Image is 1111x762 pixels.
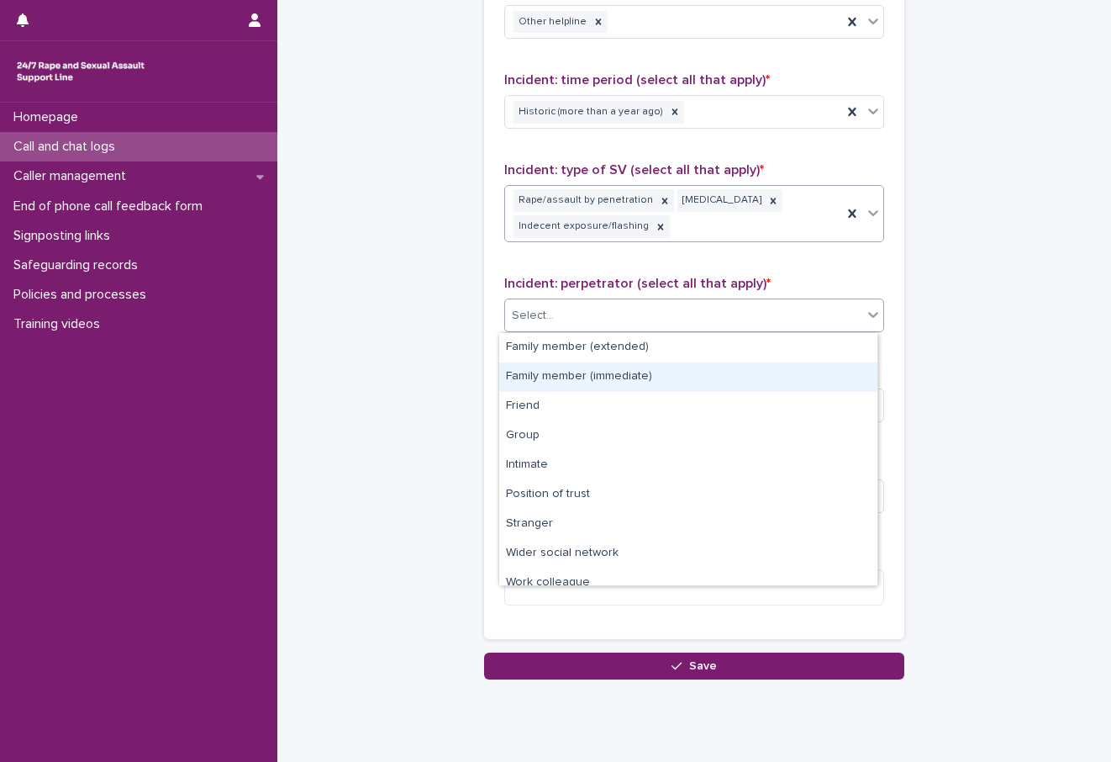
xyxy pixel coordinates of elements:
[7,139,129,155] p: Call and chat logs
[7,316,113,332] p: Training videos
[677,189,764,212] div: [MEDICAL_DATA]
[513,215,651,238] div: Indecent exposure/flashing
[499,480,877,510] div: Position of trust
[7,109,92,125] p: Homepage
[7,228,124,244] p: Signposting links
[504,163,764,177] span: Incident: type of SV (select all that apply)
[13,55,148,88] img: rhQMoQhaT3yELyF149Cw
[499,569,877,598] div: Work colleague
[499,333,877,362] div: Family member (extended)
[499,392,877,421] div: Friend
[504,73,770,87] span: Incident: time period (select all that apply)
[513,101,666,124] div: Historic (more than a year ago)
[7,257,151,273] p: Safeguarding records
[7,168,140,184] p: Caller management
[499,362,877,392] div: Family member (immediate)
[512,307,554,325] div: Select...
[513,189,656,212] div: Rape/assault by penetration
[499,421,877,451] div: Group
[499,539,877,569] div: Wider social network
[7,287,160,303] p: Policies and processes
[499,451,877,480] div: Intimate
[7,198,216,214] p: End of phone call feedback form
[504,277,771,290] span: Incident: perpetrator (select all that apply)
[484,653,904,680] button: Save
[499,510,877,539] div: Stranger
[513,11,589,34] div: Other helpline
[689,660,717,672] span: Save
